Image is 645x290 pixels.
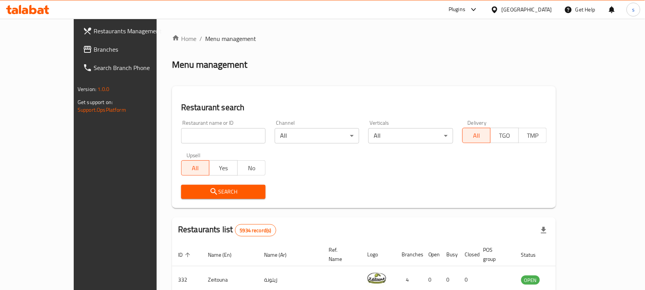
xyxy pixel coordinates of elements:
[264,250,297,259] span: Name (Ar)
[483,245,506,264] span: POS group
[490,128,519,143] button: TGO
[449,5,465,14] div: Plugins
[209,160,237,176] button: Yes
[172,59,247,71] h2: Menu management
[237,160,266,176] button: No
[235,227,276,234] span: 5934 record(s)
[185,163,206,174] span: All
[502,5,552,14] div: [GEOGRAPHIC_DATA]
[77,22,182,40] a: Restaurants Management
[632,5,635,14] span: s
[494,130,515,141] span: TGO
[441,243,459,266] th: Busy
[78,105,126,115] a: Support.OpsPlatform
[367,269,386,288] img: Zeitouna
[535,221,553,239] div: Export file
[94,26,175,36] span: Restaurants Management
[459,243,477,266] th: Closed
[462,128,491,143] button: All
[522,130,544,141] span: TMP
[186,153,201,158] label: Upsell
[205,34,256,43] span: Menu management
[329,245,352,264] span: Ref. Name
[178,224,276,236] h2: Restaurants list
[199,34,202,43] li: /
[521,250,546,259] span: Status
[181,160,209,176] button: All
[212,163,234,174] span: Yes
[208,250,241,259] span: Name (En)
[94,45,175,54] span: Branches
[395,243,422,266] th: Branches
[275,128,359,143] div: All
[235,224,276,236] div: Total records count
[172,34,556,43] nav: breadcrumb
[368,128,453,143] div: All
[78,84,96,94] span: Version:
[78,97,113,107] span: Get support on:
[468,120,487,125] label: Delivery
[187,187,259,197] span: Search
[178,250,193,259] span: ID
[422,243,441,266] th: Open
[466,130,488,141] span: All
[361,243,395,266] th: Logo
[172,34,196,43] a: Home
[181,185,266,199] button: Search
[77,59,182,77] a: Search Branch Phone
[94,63,175,72] span: Search Branch Phone
[77,40,182,59] a: Branches
[181,128,266,143] input: Search for restaurant name or ID..
[181,102,547,113] h2: Restaurant search
[97,84,109,94] span: 1.0.0
[241,163,263,174] span: No
[519,128,547,143] button: TMP
[521,276,540,285] span: OPEN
